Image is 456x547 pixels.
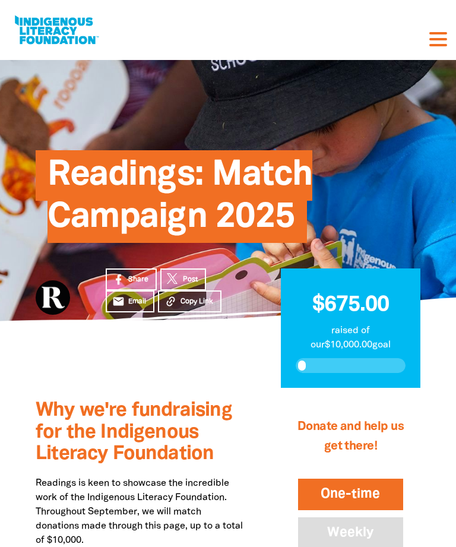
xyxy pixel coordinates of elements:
button: Copy Link [158,290,221,312]
p: raised of our $10,000.00 goal [296,324,406,352]
i: email [112,295,125,308]
span: Post [183,274,198,285]
span: $675.00 [312,295,389,315]
a: Share [106,268,157,290]
span: Copy Link [180,296,213,307]
button: One-time [296,476,406,513]
span: Readings: Match Campaign 2025 [47,159,312,243]
span: Why we're fundraising for the Indigenous Literacy Foundation [36,401,232,463]
span: Email [128,296,146,307]
span: Share [128,274,148,285]
a: emailEmail [106,290,154,312]
a: Post [160,268,206,290]
h2: Donate and help us get there! [296,405,406,468]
